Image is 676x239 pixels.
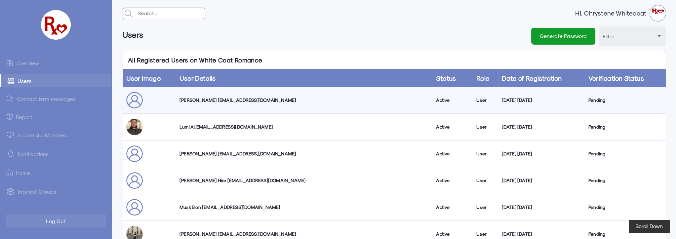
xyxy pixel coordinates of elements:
[7,150,15,158] img: notification-default-white.svg
[502,150,582,157] div: [DATE] [DATE]
[588,74,644,82] a: Verification Status
[588,231,662,237] div: Pending
[126,119,143,135] img: imrho8gufims97ohzb7x.jpg
[126,199,143,216] img: user_sepfus.png
[123,8,134,19] img: admin-search.svg
[179,74,216,82] a: User Details
[502,124,582,130] div: [DATE] [DATE]
[179,124,429,130] div: Lumi A [EMAIL_ADDRESS][DOMAIN_NAME]
[136,8,205,19] input: Search...
[588,97,662,103] div: Pending
[588,204,662,211] div: Pending
[7,113,13,120] img: admin-ic-report.svg
[436,231,470,237] div: Active
[476,231,495,237] div: User
[476,204,495,211] div: User
[179,177,429,184] div: [PERSON_NAME] Hire [EMAIL_ADDRESS][DOMAIN_NAME]
[436,177,470,184] div: Active
[476,74,489,82] a: Role
[7,132,14,138] img: matched.svg
[126,172,143,189] img: user_sepfus.png
[476,97,495,103] div: User
[123,26,143,43] h6: Users
[7,96,14,102] img: admin-ic-contact-message.svg
[8,78,14,84] img: admin-ic-users.svg
[476,124,495,130] div: User
[502,97,582,103] div: [DATE] [DATE]
[436,97,470,103] div: Active
[588,177,662,184] div: Pending
[629,220,669,232] button: Scroll Down
[436,150,470,157] div: Active
[502,231,582,237] div: [DATE] [DATE]
[436,74,456,82] a: Status
[588,124,662,130] div: Pending
[476,177,495,184] div: User
[476,150,495,157] div: User
[436,124,470,130] div: Active
[126,145,143,162] img: user_sepfus.png
[126,74,161,82] a: User Image
[7,60,13,66] img: admin-ic-overview.svg
[179,204,429,211] div: Musk Elon [EMAIL_ADDRESS][DOMAIN_NAME]
[179,97,429,103] div: [PERSON_NAME] [EMAIL_ADDRESS][DOMAIN_NAME]
[502,74,562,82] a: Date of Registration
[7,169,13,176] img: ic-home.png
[6,215,106,227] button: Log Out
[588,150,662,157] div: Pending
[179,150,429,157] div: [PERSON_NAME] [EMAIL_ADDRESS][DOMAIN_NAME]
[575,10,650,17] strong: Hi, Chrystene Whitecoat
[531,28,595,44] button: Generate Password
[7,187,15,195] img: intrestGropus.svg
[502,177,582,184] div: [DATE] [DATE]
[126,92,143,108] img: user_sepfus.png
[179,231,429,237] div: [PERSON_NAME] [EMAIL_ADDRESS][DOMAIN_NAME]
[436,204,470,211] div: Active
[502,204,582,211] div: [DATE] [DATE]
[123,51,267,69] p: All Registered Users on White Coat Romance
